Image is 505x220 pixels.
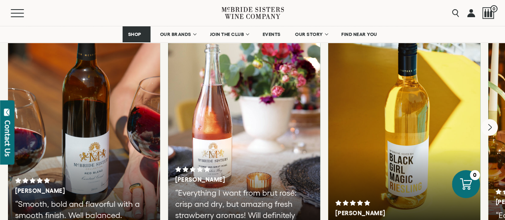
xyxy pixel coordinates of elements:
[481,119,498,136] button: Next
[295,32,323,37] span: OUR STORY
[335,210,446,217] h3: [PERSON_NAME]
[160,32,191,37] span: OUR BRANDS
[341,32,377,37] span: FIND NEAR YOU
[4,120,12,157] div: Contact Us
[11,9,40,17] button: Mobile Menu Trigger
[263,32,281,37] span: EVENTS
[128,32,141,37] span: SHOP
[257,26,286,42] a: EVENTS
[336,26,382,42] a: FIND NEAR YOU
[490,5,497,12] span: 0
[123,26,151,42] a: SHOP
[175,176,285,183] h3: [PERSON_NAME]
[154,26,200,42] a: OUR BRANDS
[210,32,244,37] span: JOIN THE CLUB
[15,187,125,194] h3: [PERSON_NAME]
[290,26,333,42] a: OUR STORY
[470,170,480,180] div: 0
[204,26,253,42] a: JOIN THE CLUB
